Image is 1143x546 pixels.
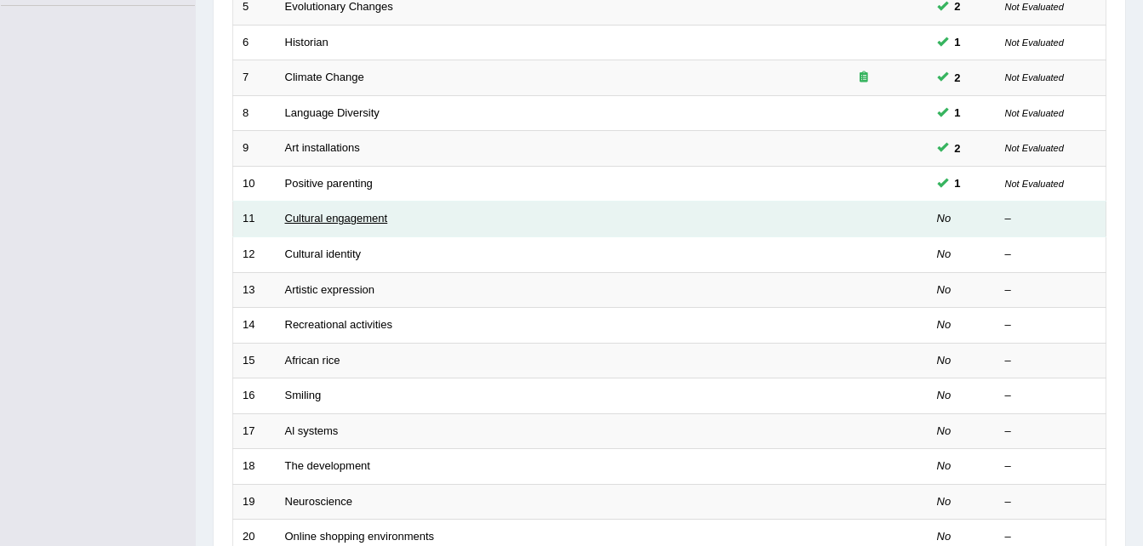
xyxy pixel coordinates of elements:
a: Historian [285,36,329,48]
small: Not Evaluated [1005,143,1064,153]
small: Not Evaluated [1005,179,1064,189]
div: – [1005,494,1097,510]
em: No [937,283,952,296]
td: 11 [233,202,276,237]
small: Not Evaluated [1005,37,1064,48]
a: Online shopping environments [285,530,435,543]
a: Artistic expression [285,283,374,296]
div: – [1005,247,1097,263]
div: – [1005,529,1097,545]
td: 7 [233,60,276,96]
a: Smiling [285,389,322,401]
td: 19 [233,484,276,520]
span: You can still take this question [948,33,968,51]
em: No [937,354,952,367]
td: 17 [233,413,276,449]
a: The development [285,459,370,472]
a: Language Diversity [285,106,380,119]
a: African rice [285,354,340,367]
div: – [1005,317,1097,333]
td: 8 [233,95,276,131]
div: – [1005,211,1097,227]
span: You can still take this question [948,174,968,192]
em: No [937,424,952,437]
span: You can still take this question [948,139,968,157]
td: 12 [233,236,276,272]
em: No [937,318,952,331]
td: 13 [233,272,276,308]
em: No [937,459,952,472]
a: Al systems [285,424,339,437]
td: 15 [233,343,276,378]
div: – [1005,458,1097,475]
span: You can still take this question [948,69,968,87]
div: – [1005,282,1097,299]
em: No [937,247,952,260]
td: 16 [233,378,276,414]
span: You can still take this question [948,104,968,122]
em: No [937,495,952,508]
td: 9 [233,131,276,167]
td: 10 [233,166,276,202]
a: Recreational activities [285,318,392,331]
a: Climate Change [285,71,364,83]
div: Exam occurring question [809,70,918,86]
td: 14 [233,308,276,344]
a: Positive parenting [285,177,373,190]
div: – [1005,353,1097,369]
em: No [937,389,952,401]
div: – [1005,424,1097,440]
a: Art installations [285,141,360,154]
td: 6 [233,25,276,60]
em: No [937,530,952,543]
small: Not Evaluated [1005,108,1064,118]
td: 18 [233,449,276,485]
a: Neuroscience [285,495,353,508]
small: Not Evaluated [1005,2,1064,12]
a: Cultural identity [285,247,362,260]
small: Not Evaluated [1005,72,1064,82]
div: – [1005,388,1097,404]
em: No [937,212,952,225]
a: Cultural engagement [285,212,388,225]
